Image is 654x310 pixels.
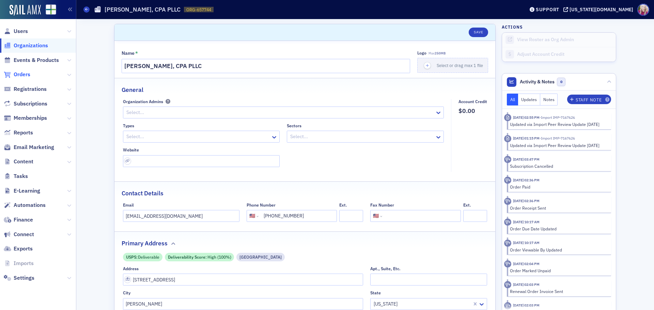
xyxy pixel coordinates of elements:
[417,50,426,55] div: Logo
[14,173,28,180] span: Tasks
[10,5,41,16] img: SailAMX
[247,202,276,208] div: Phone Number
[14,231,34,238] span: Connect
[4,173,28,180] a: Tasks
[513,282,540,287] time: 5/1/2024 02:03 PM
[370,290,381,295] div: State
[504,135,511,142] div: Imported Activity
[123,99,163,104] div: Organization Admins
[513,261,540,266] time: 5/1/2024 02:04 PM
[502,47,616,62] a: Adjust Account Credit
[637,4,649,16] span: Profile
[122,239,168,248] h2: Primary Address
[14,245,33,252] span: Exports
[4,201,46,209] a: Automations
[105,5,181,14] h1: [PERSON_NAME], CPA PLLC
[236,253,285,261] div: Residential Street
[373,212,379,219] div: 🇺🇸
[513,240,540,245] time: 5/7/2024 10:17 AM
[14,100,47,108] span: Subscriptions
[123,266,139,271] div: Address
[567,95,611,104] button: Staff Note
[510,142,606,148] div: Updated via Import Peer Review Update [DATE]
[463,202,471,208] div: Ext.
[4,56,59,64] a: Events & Products
[370,202,394,208] div: Fax Number
[287,123,301,128] div: Sectors
[339,202,347,208] div: Ext.
[14,187,40,195] span: E-Learning
[4,42,48,49] a: Organizations
[507,94,518,105] button: All
[502,24,523,30] h4: Actions
[513,136,540,141] time: 4/28/2025 01:15 PM
[510,121,606,127] div: Updated via Import Peer Review Update [DATE]
[4,231,34,238] a: Connect
[14,158,33,165] span: Content
[14,201,46,209] span: Automations
[504,218,511,226] div: Activity
[135,50,138,56] abbr: This field is required
[557,78,565,86] span: 0
[513,157,540,162] time: 6/24/2024 03:47 PM
[123,290,130,295] div: City
[4,216,33,224] a: Finance
[563,7,636,12] button: [US_STATE][DOMAIN_NAME]
[14,129,33,136] span: Reports
[513,115,540,120] time: 4/28/2025 02:55 PM
[4,28,28,35] a: Users
[437,63,483,68] span: Select or drag max 1 file
[165,253,234,261] div: Deliverability Score: High (100%)
[4,85,47,93] a: Registrations
[510,267,606,274] div: Order Marked Unpaid
[186,7,211,13] span: ORG-657744
[536,6,559,13] div: Support
[469,28,488,37] button: Save
[4,187,40,195] a: E-Learning
[4,245,33,252] a: Exports
[126,254,138,260] span: USPS :
[429,51,446,55] span: Max
[504,156,511,163] div: Activity
[14,260,34,267] span: Imports
[4,158,33,165] a: Content
[4,129,33,136] a: Reports
[504,260,511,267] div: Activity
[570,6,633,13] div: [US_STATE][DOMAIN_NAME]
[122,189,163,198] h2: Contact Details
[123,253,162,261] div: USPS: Deliverable
[458,99,487,104] div: Account Credit
[123,202,134,208] div: Email
[14,274,34,282] span: Settings
[458,107,487,115] span: $0.00
[14,28,28,35] span: Users
[513,178,540,182] time: 6/12/2024 02:36 PM
[122,50,135,56] div: Name
[4,274,34,282] a: Settings
[510,163,606,169] div: Subscription Cancelled
[123,147,139,152] div: Website
[168,254,207,260] span: Deliverability Score :
[122,85,143,94] h2: General
[504,281,511,288] div: Activity
[417,58,488,73] button: Select or drag max 1 file
[14,42,48,49] span: Organizations
[249,212,255,219] div: 🇺🇸
[510,205,606,211] div: Order Receipt Sent
[14,71,30,78] span: Orders
[504,240,511,247] div: Activity
[4,114,47,122] a: Memberships
[518,94,540,105] button: Updates
[540,136,575,141] span: Import IMP-7167626
[4,144,54,151] a: Email Marketing
[504,302,511,309] div: Activity
[510,184,606,190] div: Order Paid
[513,303,540,308] time: 5/1/2024 02:03 PM
[14,144,54,151] span: Email Marketing
[504,114,511,121] div: Imported Activity
[510,288,606,294] div: Renewal Order Invoice Sent
[576,98,602,102] div: Staff Note
[540,94,558,105] button: Notes
[41,4,56,16] a: View Homepage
